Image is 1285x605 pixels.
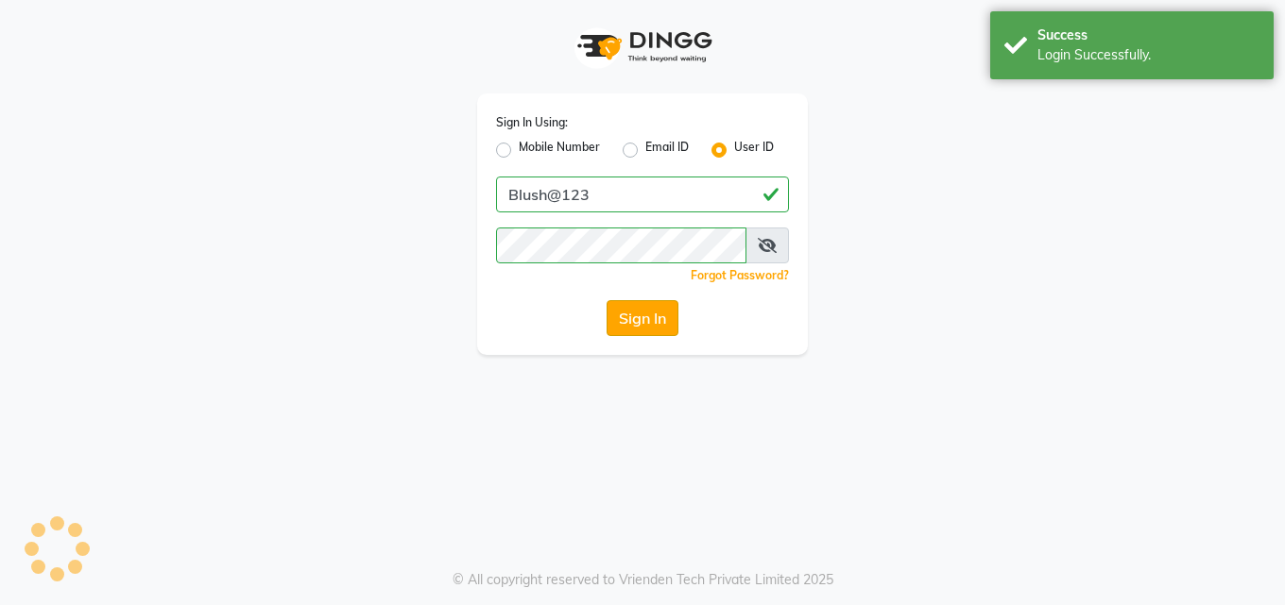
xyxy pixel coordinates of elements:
label: Email ID [645,139,689,161]
button: Sign In [607,300,678,336]
label: Sign In Using: [496,114,568,131]
div: Success [1037,25,1259,45]
input: Username [496,227,746,263]
img: logo1.svg [567,19,718,75]
div: Login Successfully. [1037,45,1259,65]
label: Mobile Number [519,139,600,161]
label: User ID [734,139,774,161]
input: Username [496,176,789,212]
a: Forgot Password? [691,268,789,282]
